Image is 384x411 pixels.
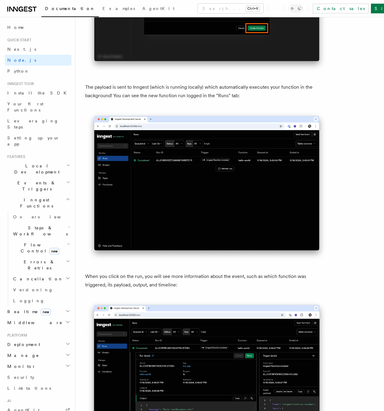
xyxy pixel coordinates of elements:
span: new [41,309,51,315]
span: Security [7,375,34,380]
p: When you click on the run, you will see more information about the event, such as which function ... [85,272,328,289]
span: Deployment [5,341,40,348]
span: Flow Control [11,242,67,254]
button: Flow Controlnew [11,239,71,256]
a: Next.js [5,44,71,55]
a: Node.js [5,55,71,66]
a: Logging [11,295,71,306]
span: Local Development [5,163,66,175]
span: Platform [5,333,27,338]
a: Limitations [5,383,71,394]
img: Inngest Dev Server web interface's runs tab with a single completed run displayed [85,110,328,262]
span: Logging [13,298,45,303]
a: Your first Functions [5,98,71,115]
span: Inngest tour [5,81,34,86]
span: Python [7,69,29,74]
a: Overview [11,211,71,222]
button: Manage [5,350,71,361]
button: Realtimenew [5,306,71,317]
span: Limitations [7,386,51,391]
p: The payload is sent to Inngest (which is running locally) which automatically executes your funct... [85,83,328,100]
span: Leveraging Steps [7,118,59,129]
a: Examples [99,2,139,16]
span: Steps & Workflows [11,225,68,237]
span: AI [5,399,11,403]
span: Setting up your app [7,135,60,146]
kbd: Ctrl+K [246,5,260,12]
span: Cancellation [11,276,63,282]
span: Events & Triggers [5,180,66,192]
button: Local Development [5,160,71,177]
span: Overview [13,214,76,219]
a: Install the SDK [5,87,71,98]
div: Inngest Functions [5,211,71,306]
button: Toggle dark mode [289,5,303,12]
button: Steps & Workflows [11,222,71,239]
a: Python [5,66,71,77]
span: Features [5,154,25,159]
span: Quick start [5,38,31,43]
span: Home [7,24,24,30]
a: Versioning [11,284,71,295]
button: Search...Ctrl+K [198,4,263,13]
span: AgentKit [142,6,175,11]
span: Manage [5,352,39,358]
a: Documentation [41,2,99,17]
a: Security [5,372,71,383]
a: Setting up your app [5,132,71,149]
span: Middleware [5,320,63,326]
span: Versioning [13,287,53,292]
button: Middleware [5,317,71,328]
a: Contact sales [313,4,368,13]
span: Inngest Functions [5,197,66,209]
span: new [49,248,59,255]
span: Examples [102,6,135,11]
button: Inngest Functions [5,194,71,211]
span: Node.js [7,58,36,63]
span: Next.js [7,47,36,52]
span: Monitor [5,363,36,369]
button: Events & Triggers [5,177,71,194]
span: Install the SDK [7,91,70,95]
a: Home [5,22,71,33]
a: AgentKit [139,2,178,16]
span: Documentation [45,6,95,11]
button: Cancellation [11,273,71,284]
button: Deployment [5,339,71,350]
a: Leveraging Steps [5,115,71,132]
span: Your first Functions [7,101,43,112]
button: Monitor [5,361,71,372]
span: Realtime [5,309,51,315]
button: Errors & Retries [11,256,71,273]
span: Errors & Retries [11,259,66,271]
